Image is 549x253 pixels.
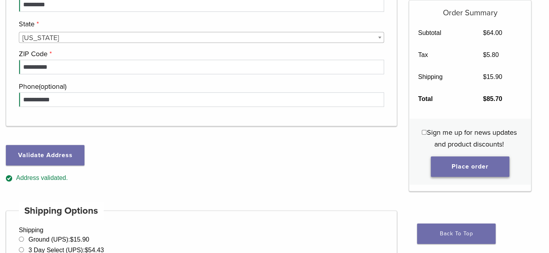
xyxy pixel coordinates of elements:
[483,95,502,102] bdi: 85.70
[39,82,66,91] span: (optional)
[19,202,104,220] h4: Shipping Options
[409,44,474,66] th: Tax
[483,73,502,80] bdi: 15.90
[417,224,496,244] a: Back To Top
[19,32,384,43] span: State
[19,81,382,92] label: Phone
[409,88,474,110] th: Total
[483,51,499,58] bdi: 5.80
[19,18,382,30] label: State
[422,130,427,135] input: Sign me up for news updates and product discounts!
[19,48,382,60] label: ZIP Code
[483,51,487,58] span: $
[28,236,89,243] label: Ground (UPS):
[409,0,531,18] h5: Order Summary
[483,95,487,102] span: $
[6,173,397,183] div: Address validated.
[70,236,73,243] span: $
[409,66,474,88] th: Shipping
[483,29,502,36] bdi: 64.00
[483,73,487,80] span: $
[426,128,516,148] span: Sign me up for news updates and product discounts!
[6,145,84,165] button: Validate Address
[431,156,509,177] button: Place order
[70,236,89,243] bdi: 15.90
[409,22,474,44] th: Subtotal
[19,32,384,43] span: North Carolina
[483,29,487,36] span: $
